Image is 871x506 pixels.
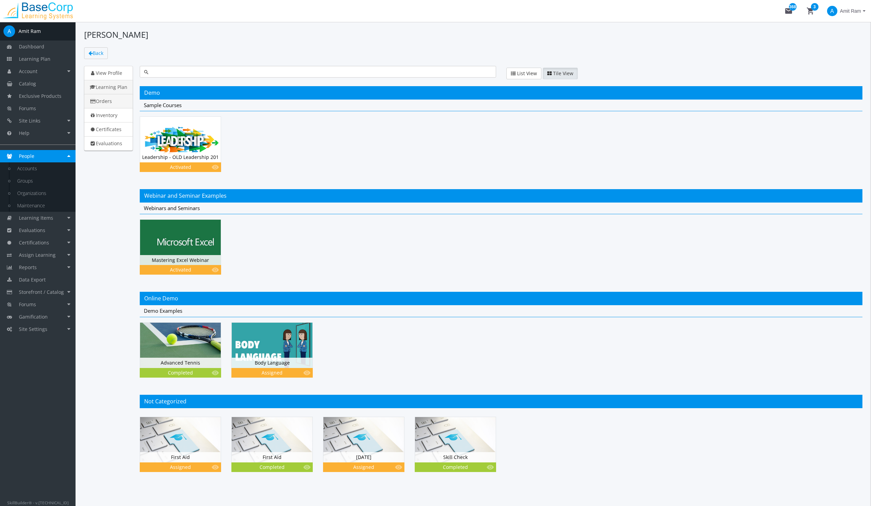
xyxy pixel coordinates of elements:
span: Forums [19,105,36,112]
mat-icon: mail [784,7,793,15]
div: First Aid [140,417,231,482]
div: [DATE] [323,417,415,482]
span: Gamification [19,313,48,320]
span: Account [19,68,37,74]
a: Learning Plan [84,80,133,94]
span: Learning Plan [19,56,50,62]
a: Inventory [84,108,133,123]
span: Assign Learning [19,252,56,258]
div: [DATE] [323,452,404,462]
a: Accounts [10,162,76,175]
span: Demo Examples [144,307,182,314]
div: Completed [416,464,495,471]
div: Assigned [233,369,311,376]
div: Advanced Tennis [140,322,231,388]
span: Evaluations [19,227,45,233]
div: Body Language [232,358,312,368]
span: Not Categorized [144,398,186,405]
span: Demo [144,89,160,96]
span: Forums [19,301,36,308]
span: Dashboard [19,43,44,50]
div: Skill Check [415,417,506,482]
a: Groups [10,175,76,187]
div: Skill Check [415,452,496,462]
span: Sample Courses [144,102,182,108]
span: A [3,25,15,37]
span: Back [93,50,103,56]
div: Body Language [231,322,323,388]
span: Tile View [553,70,573,77]
span: List View [517,70,537,77]
div: Amit Ram [19,28,41,35]
div: Leadership - OLD Leadership 201 [140,116,231,182]
span: Online Demo [144,295,178,302]
div: First Aid [140,452,221,462]
button: Tile View [543,68,578,79]
span: Reports [19,264,37,271]
a: Back [84,47,108,59]
span: Catalog [19,80,36,87]
a: Maintenance [10,199,76,212]
span: Exclusive Products [19,93,61,99]
div: Activated [141,164,220,171]
span: Site Settings [19,326,47,332]
div: First Aid [231,417,323,482]
span: People [19,153,34,159]
span: Site Links [19,117,41,124]
span: Webinars and Seminars [144,205,200,211]
span: Help [19,130,30,136]
a: Orders [84,94,133,108]
div: Leadership - OLD Leadership 201 [140,152,221,162]
span: Certifications [19,239,49,246]
div: Mastering Excel Webinar [140,219,231,285]
span: A [827,6,837,16]
h1: [PERSON_NAME] [84,29,862,41]
div: Activated [141,266,220,273]
span: Data Export [19,276,46,283]
div: Assigned [324,464,403,471]
div: Assigned [141,464,220,471]
small: SkillBuilder® - v.[TECHNICAL_ID] [7,500,69,505]
mat-icon: shopping_cart [806,7,815,15]
div: Advanced Tennis [140,358,221,368]
a: Certificates [84,122,133,137]
span: Webinar and Seminar Examples [144,192,227,199]
div: Completed [141,369,220,376]
span: Storefront / Catalog [19,289,64,295]
a: View Profile [84,66,133,80]
a: Evaluations [84,136,133,151]
button: List View [506,68,541,79]
div: Mastering Excel Webinar [140,255,221,265]
a: Organizations [10,187,76,199]
div: First Aid [232,452,312,462]
div: Completed [233,464,311,471]
span: Learning Items [19,215,53,221]
span: Amit Ram [840,5,861,17]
